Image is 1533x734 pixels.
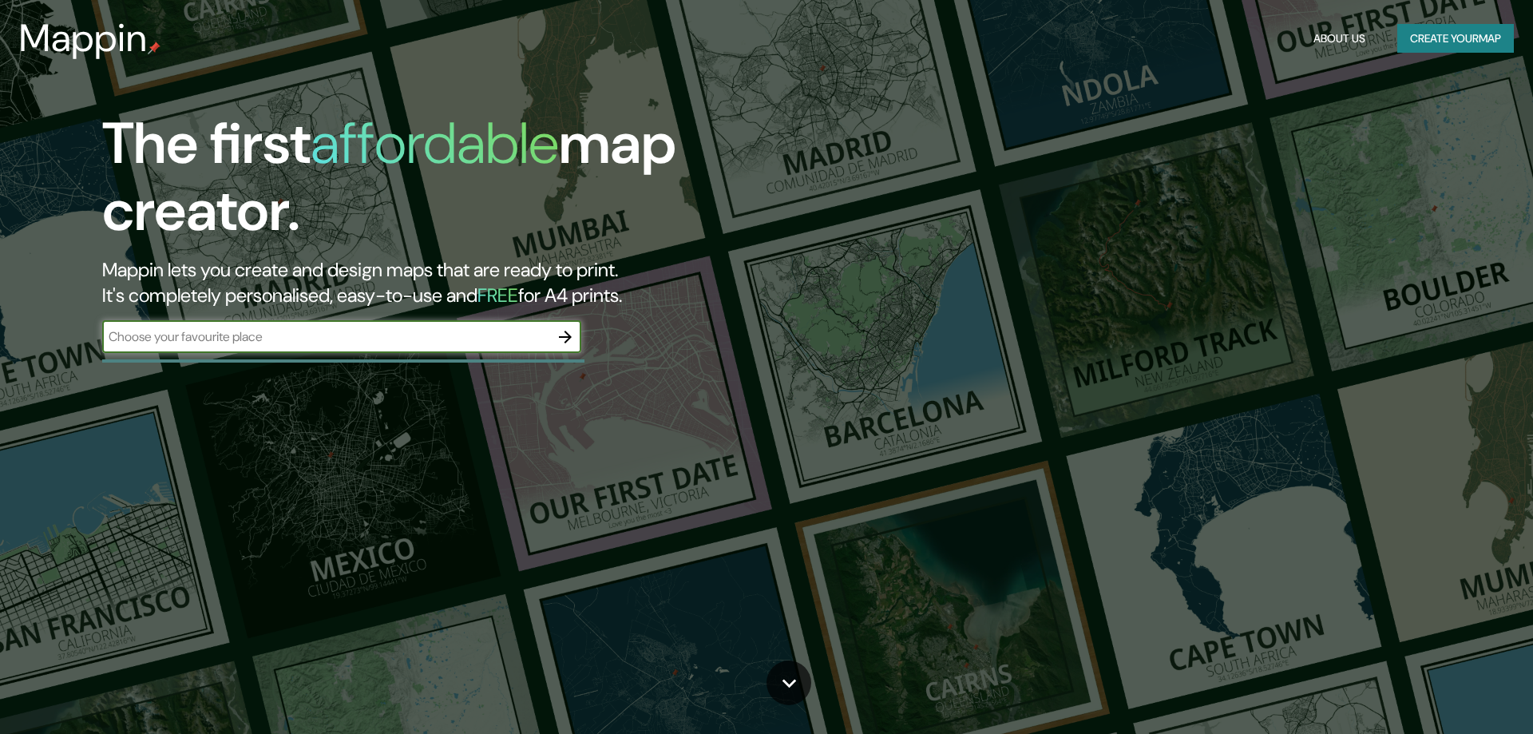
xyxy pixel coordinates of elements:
[148,42,160,54] img: mappin-pin
[1397,24,1514,54] button: Create yourmap
[1307,24,1372,54] button: About Us
[102,327,549,346] input: Choose your favourite place
[311,106,559,181] h1: affordable
[102,257,869,308] h2: Mappin lets you create and design maps that are ready to print. It's completely personalised, eas...
[19,16,148,61] h3: Mappin
[477,283,518,307] h5: FREE
[102,110,869,257] h1: The first map creator.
